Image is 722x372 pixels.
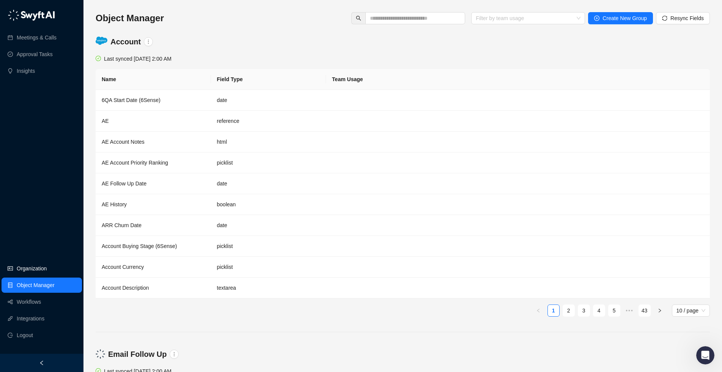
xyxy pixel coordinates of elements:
h4: Email Follow Up [108,349,167,359]
li: 5 [608,305,620,317]
h4: Account [110,36,141,47]
td: AE Account Priority Ranking [96,152,211,173]
a: Object Manager [17,278,55,293]
button: left [532,305,544,317]
a: Meetings & Calls [17,30,57,45]
a: 1 [548,305,559,316]
h3: Object Manager [96,12,164,24]
td: AE History [96,194,211,215]
span: Last synced [DATE] 2:00 AM [104,56,171,62]
tr: AE Historyboolean [96,194,710,215]
tr: AEreference [96,111,710,132]
span: check-circle [96,56,101,61]
span: Create New Group [602,14,647,22]
a: 3 [578,305,590,316]
span: more [146,39,151,44]
a: 5 [609,305,620,316]
span: ••• [623,305,635,317]
span: smiley reaction [140,294,160,309]
button: Collapse window [228,3,242,17]
button: Resync Fields [656,12,710,24]
tr: 6QA Start Date (6Sense)date [96,90,710,111]
th: Name [96,69,211,90]
a: Workflows [17,294,41,309]
td: html [211,132,326,152]
li: 4 [593,305,605,317]
td: ARR Churn Date [96,215,211,236]
span: left [536,308,541,313]
div: Did this answer your question? [9,286,252,294]
span: disappointed reaction [101,294,121,309]
span: plus-circle [594,16,599,21]
li: 3 [578,305,590,317]
tr: Account Currencypicklist [96,257,710,278]
td: picklist [211,236,326,257]
img: logo-05li4sbe.png [8,9,55,21]
td: Account Buying Stage (6Sense) [96,236,211,257]
a: Open in help center [100,318,161,324]
tr: Account Buying Stage (6Sense)picklist [96,236,710,257]
span: right [658,308,662,313]
td: Account Description [96,278,211,298]
iframe: Intercom live chat [696,346,714,364]
tr: ARR Churn Datedate [96,215,710,236]
tr: AE Follow Up Datedate [96,173,710,194]
td: textarea [211,278,326,298]
span: more [171,352,177,357]
img: Swyft Logo [96,349,105,359]
button: go back [5,3,19,17]
a: Organization [17,261,47,276]
td: Account Currency [96,257,211,278]
tr: AE Account Priority Rankingpicklist [96,152,710,173]
button: Create New Group [588,12,653,24]
td: AE [96,111,211,132]
th: Field Type [211,69,326,90]
td: picklist [211,257,326,278]
span: 10 / page [676,305,705,316]
li: 2 [563,305,575,317]
span: 😃 [145,294,156,309]
tr: AE Account Noteshtml [96,132,710,152]
a: 2 [563,305,574,316]
li: 1 [547,305,560,317]
td: reference [211,111,326,132]
tr: Account Descriptiontextarea [96,278,710,298]
li: 43 [639,305,651,317]
span: logout [8,333,13,338]
span: Logout [17,328,33,343]
li: Previous Page [532,305,544,317]
td: picklist [211,152,326,173]
a: Insights [17,63,35,78]
a: 43 [639,305,650,316]
span: 😐 [125,294,136,309]
li: Next 5 Pages [623,305,635,317]
span: search [356,16,361,21]
td: date [211,173,326,194]
div: Page Size [672,305,710,317]
span: 😞 [105,294,116,309]
td: AE Follow Up Date [96,173,211,194]
a: 4 [593,305,605,316]
td: boolean [211,194,326,215]
span: sync [662,16,667,21]
td: AE Account Notes [96,132,211,152]
li: Next Page [654,305,666,317]
div: Close [242,3,256,17]
td: 6QA Start Date (6Sense) [96,90,211,111]
td: date [211,215,326,236]
th: Team Usage [326,69,710,90]
span: neutral face reaction [121,294,140,309]
td: date [211,90,326,111]
a: Approval Tasks [17,47,53,62]
button: right [654,305,666,317]
span: Resync Fields [670,14,704,22]
a: Integrations [17,311,44,326]
span: left [39,360,44,366]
